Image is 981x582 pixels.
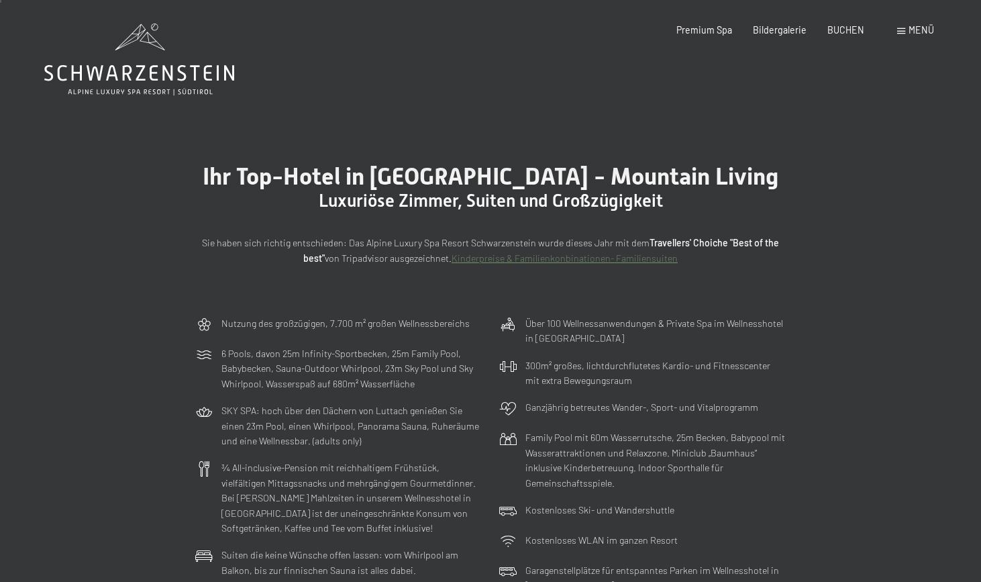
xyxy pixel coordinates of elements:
p: Family Pool mit 60m Wasserrutsche, 25m Becken, Babypool mit Wasserattraktionen und Relaxzone. Min... [525,430,786,491]
p: Ganzjährig betreutes Wander-, Sport- und Vitalprogramm [525,400,758,416]
span: Menü [909,24,934,36]
p: Kostenloses Ski- und Wandershuttle [525,503,674,518]
strong: Travellers' Choiche "Best of the best" [303,237,779,264]
a: Bildergalerie [753,24,807,36]
span: Luxuriöse Zimmer, Suiten und Großzügigkeit [319,191,663,211]
p: Über 100 Wellnessanwendungen & Private Spa im Wellnesshotel in [GEOGRAPHIC_DATA] [525,316,786,346]
p: SKY SPA: hoch über den Dächern von Luttach genießen Sie einen 23m Pool, einen Whirlpool, Panorama... [221,403,482,449]
p: ¾ All-inclusive-Pension mit reichhaltigem Frühstück, vielfältigen Mittagssnacks und mehrgängigem ... [221,460,482,536]
a: Kinderpreise & Familienkonbinationen- Familiensuiten [452,252,678,264]
p: 6 Pools, davon 25m Infinity-Sportbecken, 25m Family Pool, Babybecken, Sauna-Outdoor Whirlpool, 23... [221,346,482,392]
p: Kostenloses WLAN im ganzen Resort [525,533,678,548]
a: Premium Spa [676,24,732,36]
p: Suiten die keine Wünsche offen lassen: vom Whirlpool am Balkon, bis zur finnischen Sauna ist alle... [221,548,482,578]
a: BUCHEN [827,24,864,36]
p: 300m² großes, lichtdurchflutetes Kardio- und Fitnesscenter mit extra Bewegungsraum [525,358,786,389]
p: Nutzung des großzügigen, 7.700 m² großen Wellnessbereichs [221,316,470,332]
p: Sie haben sich richtig entschieden: Das Alpine Luxury Spa Resort Schwarzenstein wurde dieses Jahr... [195,236,786,266]
span: Ihr Top-Hotel in [GEOGRAPHIC_DATA] - Mountain Living [203,162,778,190]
